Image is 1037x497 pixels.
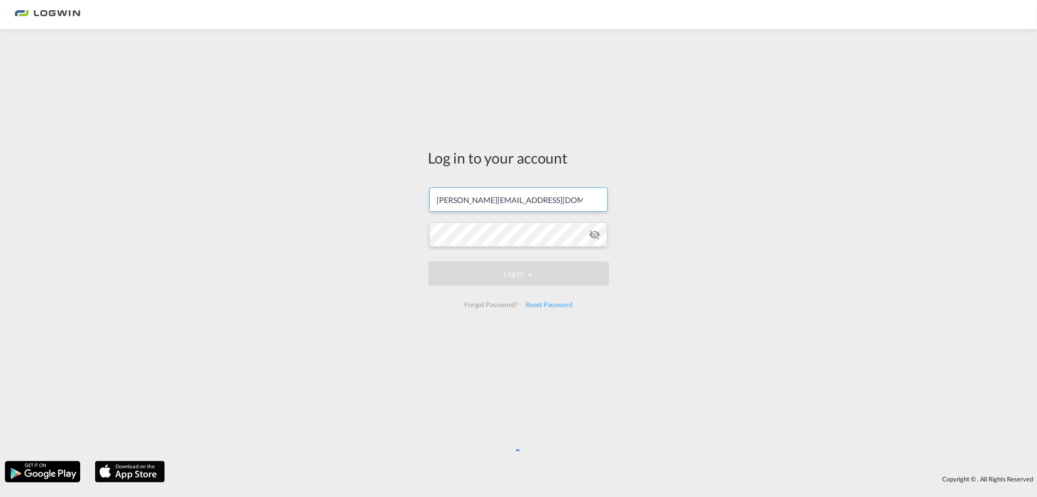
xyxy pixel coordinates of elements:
[428,147,609,168] div: Log in to your account
[94,460,166,483] img: apple.png
[170,471,1037,487] div: Copyright © . All Rights Reserved
[460,296,522,313] div: Forgot Password?
[4,460,81,483] img: google.png
[429,187,608,212] input: Enter email/phone number
[428,261,609,286] button: LOGIN
[589,229,600,240] md-icon: icon-eye-off
[522,296,577,313] div: Reset Password
[15,4,80,26] img: 2761ae10d95411efa20a1f5e0282d2d7.png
